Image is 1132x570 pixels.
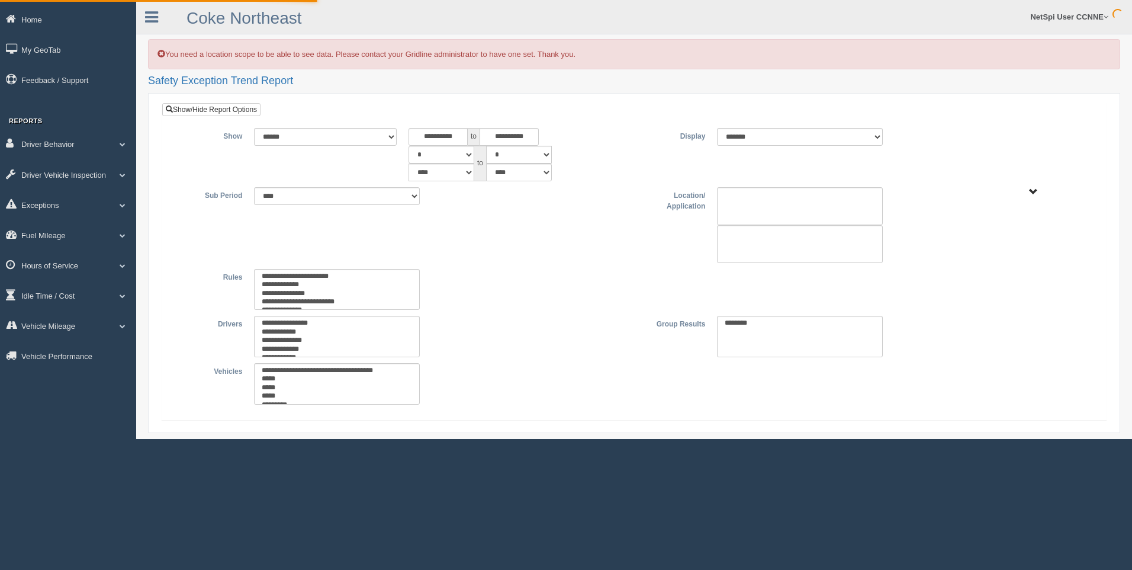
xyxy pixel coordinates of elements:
[474,146,486,181] span: to
[171,187,248,201] label: Sub Period
[171,269,248,283] label: Rules
[468,128,480,146] span: to
[634,316,711,330] label: Group Results
[634,128,711,142] label: Display
[186,9,302,27] a: Coke Northeast
[171,363,248,377] label: Vehicles
[171,128,248,142] label: Show
[148,39,1120,69] div: You need a location scope to be able to see data. Please contact your Gridline administrator to h...
[171,316,248,330] label: Drivers
[634,187,711,212] label: Location/ Application
[148,75,1120,87] h2: Safety Exception Trend Report
[162,103,261,116] a: Show/Hide Report Options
